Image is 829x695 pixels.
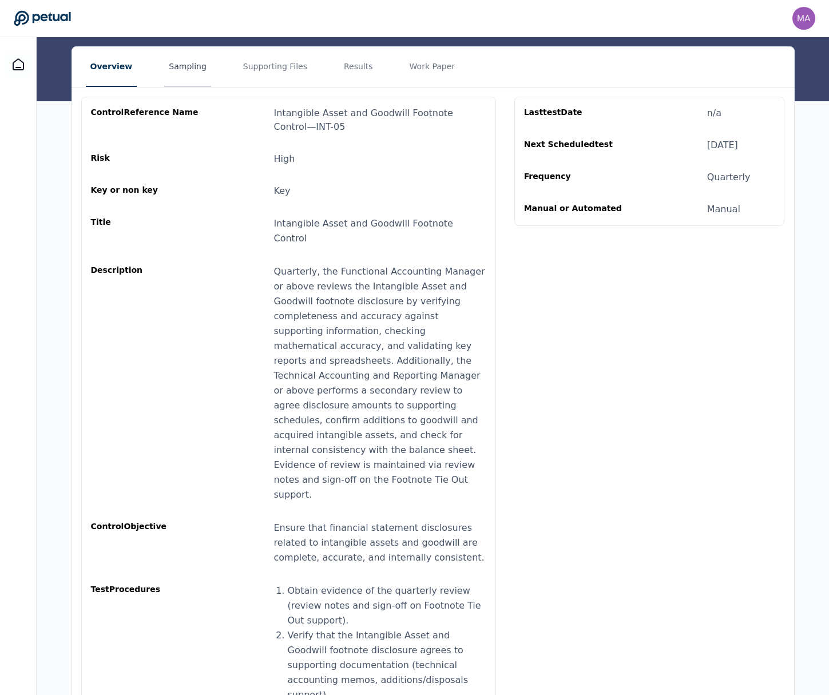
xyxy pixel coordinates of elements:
div: High [274,152,295,166]
div: Title [91,216,201,246]
button: Results [339,47,378,87]
div: Ensure that financial statement disclosures related to intangible assets and goodwill are complet... [274,521,486,565]
span: Intangible Asset and Goodwill Footnote Control [274,218,453,244]
div: Quarterly, the Functional Accounting Manager or above reviews the Intangible Asset and Goodwill f... [274,264,486,502]
div: control Objective [91,521,201,565]
img: martin.preedy@reddit.com [792,7,815,30]
div: n/a [707,106,721,120]
div: Next Scheduled test [524,138,634,152]
div: Key [274,184,291,198]
div: Description [91,264,201,502]
button: Work Paper [405,47,460,87]
div: Frequency [524,170,634,184]
div: Intangible Asset and Goodwill Footnote Control — INT-05 [274,106,486,134]
li: Obtain evidence of the quarterly review (review notes and sign-off on Footnote Tie Out support). [288,583,486,628]
div: control Reference Name [91,106,201,134]
button: Supporting Files [239,47,312,87]
a: Dashboard [5,51,32,78]
div: Key or non key [91,184,201,198]
button: Sampling [164,47,211,87]
div: Risk [91,152,201,166]
a: Go to Dashboard [14,10,71,26]
div: Manual or Automated [524,202,634,216]
div: [DATE] [707,138,738,152]
div: Last test Date [524,106,634,120]
button: Overview [86,47,137,87]
div: Manual [707,202,740,216]
nav: Tabs [72,47,794,87]
div: Quarterly [707,170,751,184]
